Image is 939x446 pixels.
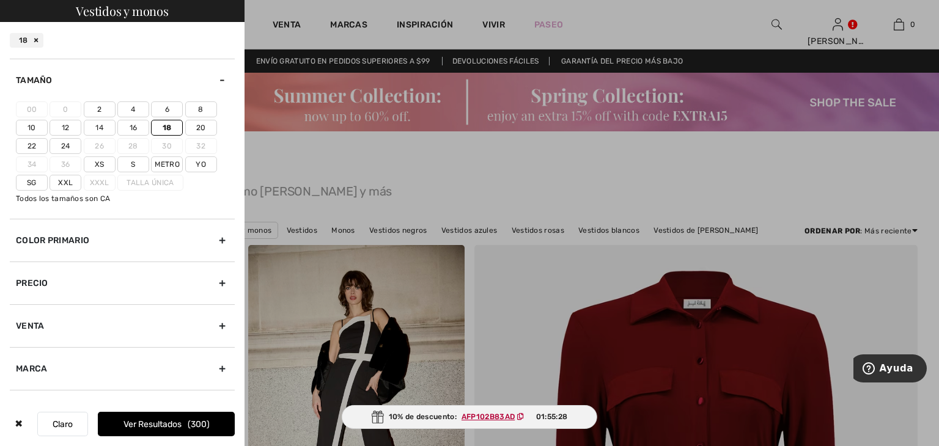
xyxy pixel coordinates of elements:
font: 28 [128,142,138,150]
font: 26 [95,142,104,150]
font: 18 [19,36,28,45]
font: XXL [58,178,73,187]
font: 6 [165,105,169,114]
font: Yo [196,160,206,169]
font: 32 [196,142,205,150]
font: 10% de descuento: [389,412,457,421]
font: 4 [131,105,135,114]
button: Ver resultados300 [98,412,235,436]
font: Ver resultados [123,419,182,430]
font: 24 [61,142,70,150]
font: AFP102B83AD [462,412,515,421]
font: 20 [196,123,206,132]
iframe: Abre un widget donde puedes encontrar más información. [853,354,927,385]
font: Xs [95,160,105,169]
font: 0 [63,105,68,114]
font: Precio [16,278,48,288]
font: METRO [155,160,180,169]
button: Claro [37,412,88,436]
font: 12 [62,123,70,132]
font: Todos los tamaños son CA [16,194,110,203]
font: 14 [95,123,103,132]
img: Gift.svg [372,411,384,423]
font: Claro [53,419,73,430]
font: Venta [16,321,45,331]
font: Marca [16,364,48,374]
font: 16 [130,123,138,132]
font: 36 [61,160,70,169]
font: Xxxl [90,178,109,187]
font: 00 [27,105,37,114]
font: Talla única [127,178,174,187]
font: 2 [97,105,101,114]
font: 8 [198,105,203,114]
font: Vestidos y monos [76,2,168,19]
font: Tamaño [16,75,53,86]
font: ✖ [15,418,23,430]
font: 30 [162,142,172,150]
font: S [131,160,135,169]
font: 18 [163,123,172,132]
font: 10 [28,123,36,132]
font: 22 [28,142,37,150]
font: Color primario [16,235,89,246]
font: 34 [28,160,37,169]
font: 300 [191,419,207,430]
font: 01:55:28 [536,412,567,421]
font: SG [27,178,37,187]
